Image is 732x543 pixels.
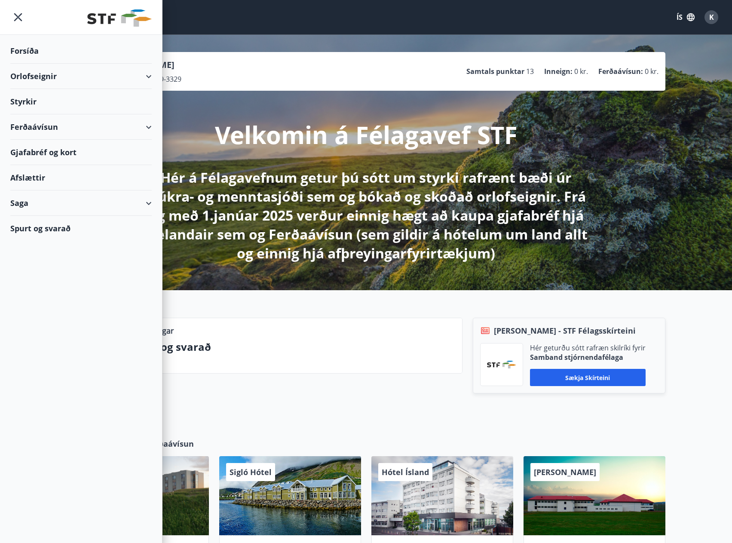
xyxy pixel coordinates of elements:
[672,9,699,25] button: ÍS
[526,67,534,76] span: 13
[10,216,152,241] div: Spurt og svarað
[10,64,152,89] div: Orlofseignir
[534,467,596,477] span: [PERSON_NAME]
[645,67,658,76] span: 0 kr.
[10,140,152,165] div: Gjafabréf og kort
[598,67,643,76] p: Ferðaávísun :
[10,165,152,190] div: Afslættir
[709,12,714,22] span: K
[382,467,429,477] span: Hótel Ísland
[10,89,152,114] div: Styrkir
[701,7,722,28] button: K
[487,361,516,368] img: vjCaq2fThgY3EUYqSgpjEiBg6WP39ov69hlhuPVN.png
[215,118,518,151] p: Velkomin á Félagavef STF
[130,340,455,354] p: Spurt og svarað
[10,114,152,140] div: Ferðaávísun
[139,168,593,263] p: Hér á Félagavefnum getur þú sótt um styrki rafrænt bæði úr sjúkra- og menntasjóði sem og bókað og...
[494,325,636,336] span: [PERSON_NAME] - STF Félagsskírteini
[10,38,152,64] div: Forsíða
[130,325,174,336] p: Upplýsingar
[530,343,646,353] p: Hér geturðu sótt rafræn skilríki fyrir
[466,67,524,76] p: Samtals punktar
[544,67,573,76] p: Inneign :
[230,467,272,477] span: Sigló Hótel
[10,190,152,216] div: Saga
[10,9,26,25] button: menu
[530,353,646,362] p: Samband stjórnendafélaga
[574,67,588,76] span: 0 kr.
[530,369,646,386] button: Sækja skírteini
[87,9,152,27] img: union_logo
